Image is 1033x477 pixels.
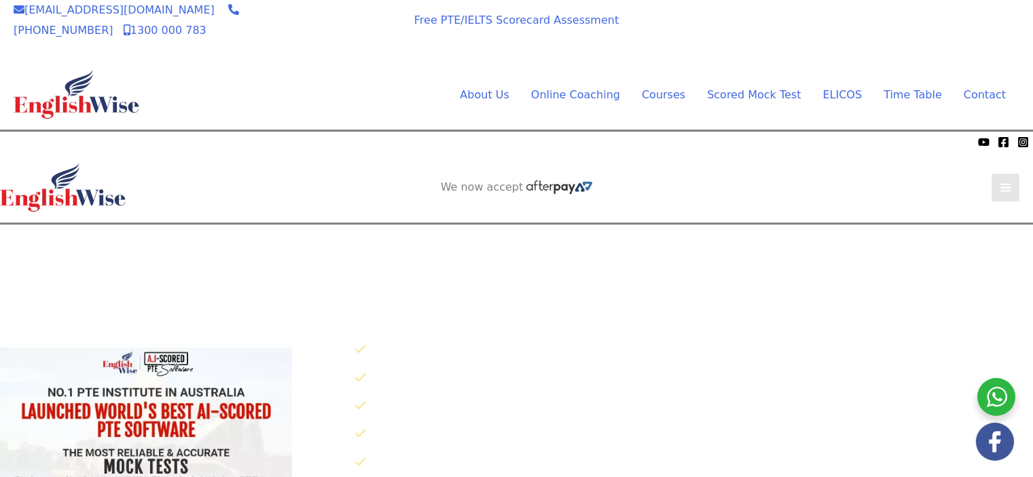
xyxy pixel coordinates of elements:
[14,70,139,119] img: cropped-ew-logo
[822,88,862,101] span: ELICOS
[631,85,696,105] a: CoursesMenu Toggle
[449,85,520,105] a: About UsMenu Toggle
[460,88,509,101] span: About Us
[124,24,206,37] a: 1300 000 783
[696,85,812,105] a: Scored Mock TestMenu Toggle
[441,180,524,194] span: We now accept
[998,136,1009,148] a: Facebook
[531,88,620,101] span: Online Coaching
[355,395,1033,417] li: 50 Writing Practice Questions
[324,33,361,40] img: Afterpay-Logo
[812,85,873,105] a: ELICOS
[434,180,600,195] aside: Header Widget 2
[642,88,685,101] span: Courses
[427,85,1006,105] nav: Site Navigation: Main Menu
[412,235,622,263] a: AI SCORED PTE SOFTWARE REGISTER FOR FREE SOFTWARE TRIAL
[82,138,120,146] img: Afterpay-Logo
[14,3,215,16] a: [EMAIL_ADDRESS][DOMAIN_NAME]
[355,451,1033,474] li: 200 Listening Practice Questions
[414,14,619,26] a: Free PTE/IELTS Scorecard Assessment
[964,88,1006,101] span: Contact
[953,85,1006,105] a: Contact
[707,88,801,101] span: Scored Mock Test
[884,88,942,101] span: Time Table
[1017,136,1029,148] a: Instagram
[796,18,1006,45] a: AI SCORED PTE SOFTWARE REGISTER FOR FREE SOFTWARE TRIAL
[873,85,953,105] a: Time TableMenu Toggle
[526,180,592,194] img: Afterpay-Logo
[520,85,631,105] a: Online CoachingMenu Toggle
[355,339,1033,361] li: 30X AI Scored Full Length Mock Tests
[306,16,378,30] span: We now accept
[14,3,239,37] a: [PHONE_NUMBER]
[344,309,1033,329] p: Click below to know why EnglishWise has worlds best AI scored PTE software
[355,367,1033,389] li: 250 Speaking Practice Questions
[782,7,1019,52] aside: Header Widget 1
[978,136,990,148] a: YouTube
[976,423,1014,461] img: white-facebook.png
[355,423,1033,445] li: 125 Reading Practice Questions
[7,135,79,149] span: We now accept
[398,225,636,269] aside: Header Widget 1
